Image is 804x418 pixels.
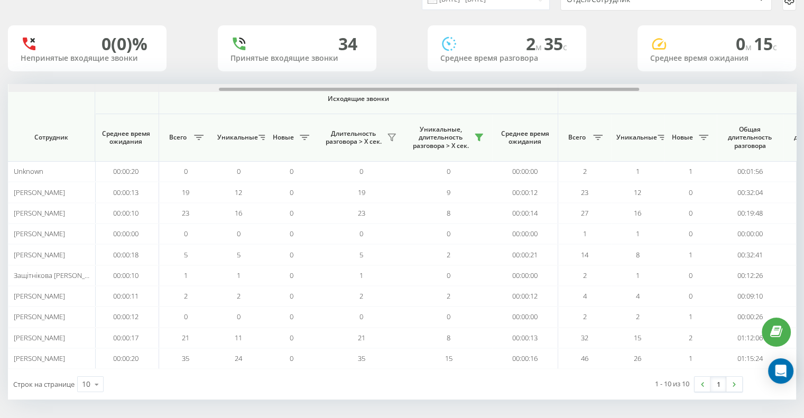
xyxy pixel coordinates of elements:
[583,312,587,321] span: 2
[447,312,450,321] span: 0
[447,166,450,176] span: 0
[184,312,188,321] span: 0
[563,133,590,142] span: Всего
[616,133,654,142] span: Уникальные
[182,188,189,197] span: 19
[217,133,255,142] span: Уникальные
[634,333,641,342] span: 15
[445,354,452,363] span: 15
[14,250,65,259] span: [PERSON_NAME]
[717,244,783,265] td: 00:32:41
[745,41,754,53] span: м
[184,271,188,280] span: 1
[93,328,159,348] td: 00:00:17
[237,166,241,176] span: 0
[689,250,692,259] span: 1
[636,271,640,280] span: 1
[650,54,783,63] div: Среднее время ожидания
[710,377,726,392] a: 1
[290,208,293,218] span: 0
[526,32,544,55] span: 2
[290,166,293,176] span: 0
[358,333,365,342] span: 21
[338,34,357,54] div: 34
[669,133,696,142] span: Новые
[237,229,241,238] span: 0
[492,265,558,286] td: 00:00:00
[82,379,90,389] div: 10
[583,229,587,238] span: 1
[14,291,65,301] span: [PERSON_NAME]
[93,348,159,369] td: 00:00:20
[359,312,363,321] span: 0
[290,333,293,342] span: 0
[492,306,558,327] td: 00:00:00
[634,208,641,218] span: 16
[237,271,241,280] span: 1
[634,188,641,197] span: 12
[21,54,154,63] div: Непринятые входящие звонки
[14,333,65,342] span: [PERSON_NAME]
[500,129,550,146] span: Среднее время ожидания
[230,54,364,63] div: Принятые входящие звонки
[101,34,147,54] div: 0 (0)%
[636,312,640,321] span: 2
[689,229,692,238] span: 0
[440,54,574,63] div: Среднее время разговора
[725,125,775,150] span: Общая длительность разговора
[14,188,65,197] span: [PERSON_NAME]
[410,125,471,150] span: Уникальные, длительность разговора > Х сек.
[14,229,65,238] span: [PERSON_NAME]
[636,229,640,238] span: 1
[581,208,588,218] span: 27
[358,188,365,197] span: 19
[184,291,188,301] span: 2
[290,229,293,238] span: 0
[237,312,241,321] span: 0
[235,354,242,363] span: 24
[290,312,293,321] span: 0
[93,182,159,202] td: 00:00:13
[182,333,189,342] span: 21
[689,291,692,301] span: 0
[492,182,558,202] td: 00:00:12
[492,328,558,348] td: 00:00:13
[768,358,793,384] div: Open Intercom Messenger
[290,188,293,197] span: 0
[636,250,640,259] span: 8
[184,229,188,238] span: 0
[717,265,783,286] td: 00:12:26
[689,166,692,176] span: 1
[581,354,588,363] span: 46
[447,229,450,238] span: 0
[182,354,189,363] span: 35
[447,271,450,280] span: 0
[184,250,188,259] span: 5
[717,182,783,202] td: 00:32:04
[535,41,544,53] span: м
[492,244,558,265] td: 00:00:21
[359,291,363,301] span: 2
[184,166,188,176] span: 0
[358,354,365,363] span: 35
[447,333,450,342] span: 8
[17,133,86,142] span: Сотрудник
[754,32,777,55] span: 15
[14,208,65,218] span: [PERSON_NAME]
[492,203,558,224] td: 00:00:14
[492,348,558,369] td: 00:00:16
[634,354,641,363] span: 26
[717,306,783,327] td: 00:00:26
[717,203,783,224] td: 00:19:48
[270,133,297,142] span: Новые
[93,224,159,244] td: 00:00:00
[636,166,640,176] span: 1
[101,129,151,146] span: Среднее время ожидания
[447,188,450,197] span: 9
[290,250,293,259] span: 0
[689,208,692,218] span: 0
[290,354,293,363] span: 0
[544,32,567,55] span: 35
[689,354,692,363] span: 1
[447,291,450,301] span: 2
